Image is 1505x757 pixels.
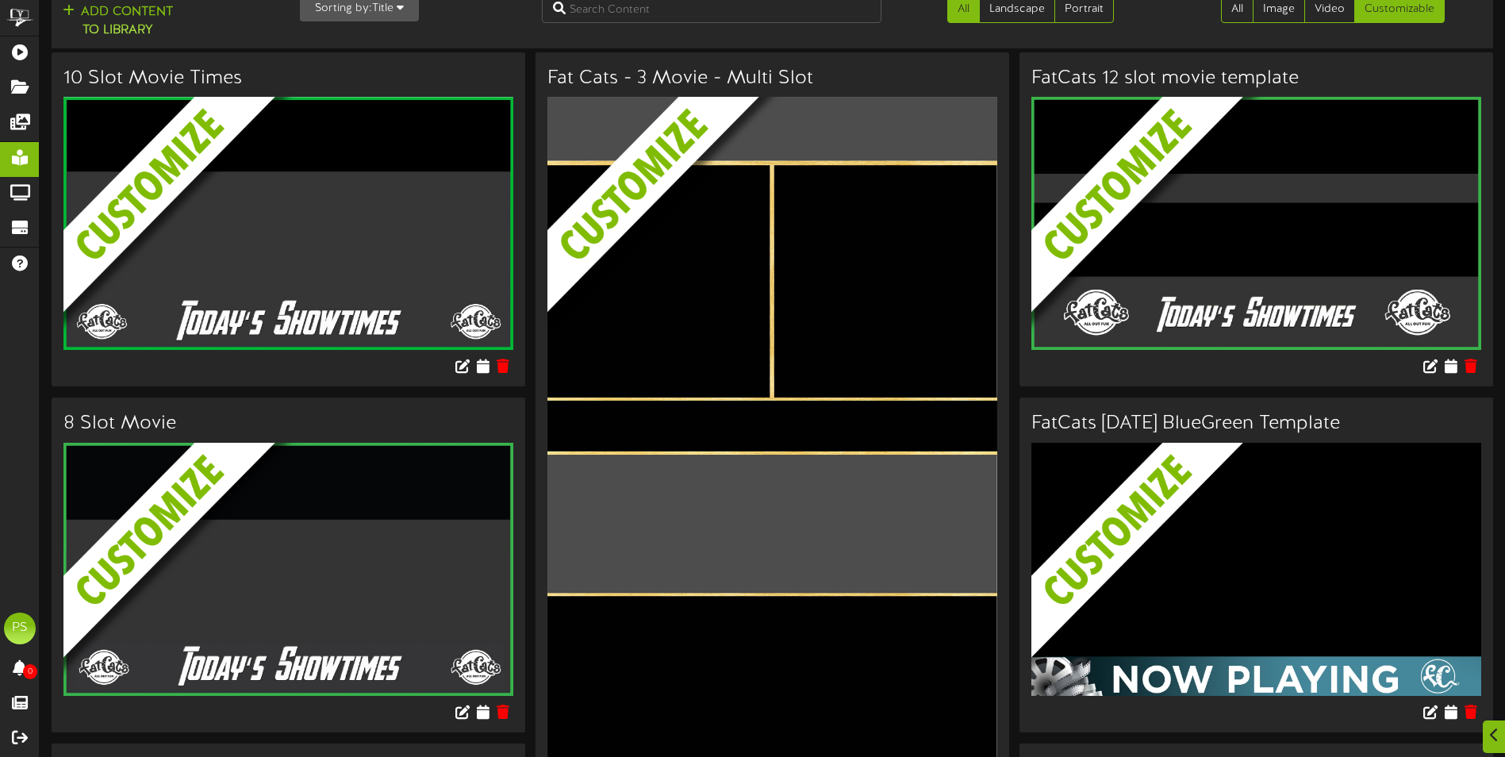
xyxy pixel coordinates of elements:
h3: 8 Slot Movie [63,413,513,434]
h3: 10 Slot Movie Times [63,68,513,89]
img: customize_overlay-33eb2c126fd3cb1579feece5bc878b72.png [63,97,537,412]
span: 0 [23,664,37,679]
h3: FatCats 12 slot movie template [1031,68,1481,89]
div: PS [4,613,36,644]
img: customize_overlay-33eb2c126fd3cb1579feece5bc878b72.png [1031,97,1505,412]
h3: Fat Cats - 3 Movie - Multi Slot [547,68,997,89]
button: Add Contentto Library [58,2,178,40]
img: customize_overlay-33eb2c126fd3cb1579feece5bc878b72.png [547,97,1021,412]
h3: FatCats [DATE] BlueGreen Template [1031,413,1481,434]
